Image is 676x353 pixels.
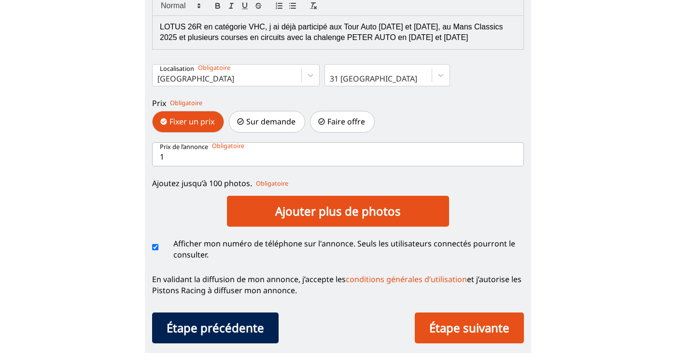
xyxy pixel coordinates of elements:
[160,22,516,43] p: LOTUS 26R en catégorie VHC, j ai déjà participé aux Tour Auto [DATE] et [DATE], au Mans Classics ...
[160,65,194,73] p: Localisation
[160,143,208,151] p: Prix de l’annonce
[229,111,305,132] p: Sur demande
[152,244,158,250] input: Afficher mon numéro de téléphone sur l'annonce. Seuls les utilisateurs connectés pourront le cons...
[152,142,524,166] input: Prix de l’annonce
[152,178,252,189] p: Ajoutez jusqu’à 100 photos.
[346,274,467,285] a: conditions générales d’utilisation
[173,238,532,260] p: Afficher mon numéro de téléphone sur l'annonce. Seuls les utilisateurs connectés pourront le cons...
[152,274,524,296] p: En validant la diffusion de mon annonce, j’accepte les et j’autorise les Pistons Racing à diffuse...
[157,74,159,83] input: Localisation[GEOGRAPHIC_DATA]31 [GEOGRAPHIC_DATA]
[152,98,166,109] p: Prix
[152,312,279,343] div: Étape précédente
[310,111,375,132] p: Faire offre
[152,111,224,132] p: Fixer un prix
[330,74,332,83] input: 31 [GEOGRAPHIC_DATA]
[415,312,524,343] div: Étape suivante
[227,196,449,227] label: Ajouter plus de photos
